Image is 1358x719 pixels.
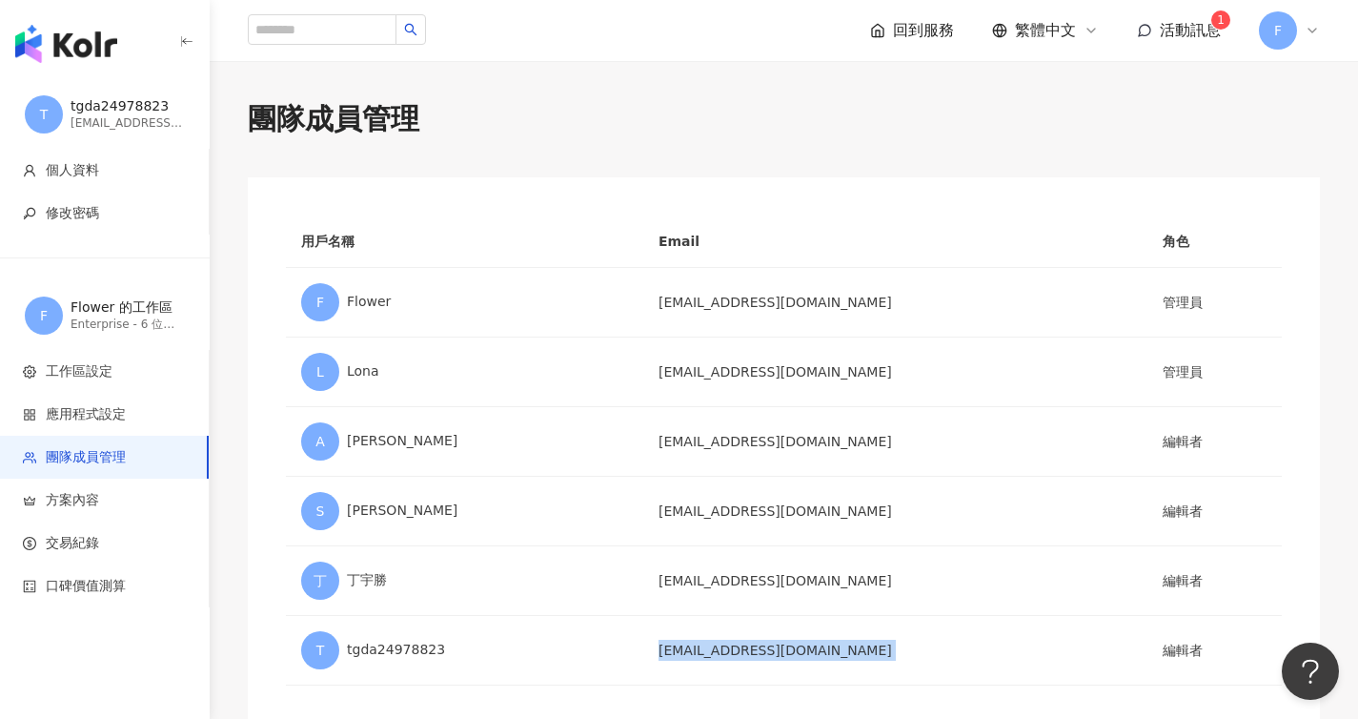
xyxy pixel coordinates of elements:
[1274,20,1282,41] span: F
[1147,216,1282,268] th: 角色
[1147,338,1282,407] td: 管理員
[643,338,1147,407] td: [EMAIL_ADDRESS][DOMAIN_NAME]
[316,640,325,661] span: T
[23,580,36,593] span: calculator
[1147,407,1282,477] td: 編輯者
[248,99,1320,139] div: 團隊成員管理
[643,477,1147,546] td: [EMAIL_ADDRESS][DOMAIN_NAME]
[23,537,36,550] span: dollar
[15,25,117,63] img: logo
[643,616,1147,686] td: [EMAIL_ADDRESS][DOMAIN_NAME]
[1147,546,1282,616] td: 編輯者
[314,570,327,591] span: 丁
[286,216,643,268] th: 用戶名稱
[1147,616,1282,686] td: 編輯者
[71,97,185,116] div: tgda24978823
[301,631,628,669] div: tgda24978823
[643,268,1147,338] td: [EMAIL_ADDRESS][DOMAIN_NAME]
[1147,268,1282,338] td: 管理員
[40,305,48,326] span: F
[23,207,36,220] span: key
[643,407,1147,477] td: [EMAIL_ADDRESS][DOMAIN_NAME]
[316,501,325,522] span: S
[316,292,324,313] span: F
[301,353,628,391] div: Lona
[893,20,954,41] span: 回到服務
[301,492,628,530] div: [PERSON_NAME]
[316,361,324,382] span: L
[1282,643,1339,700] iframe: Help Scout Beacon - Open
[23,164,36,177] span: user
[46,405,126,424] span: 應用程式設定
[1217,13,1225,27] span: 1
[46,491,99,510] span: 方案內容
[1160,21,1221,39] span: 活動訊息
[870,20,954,41] a: 回到服務
[1147,477,1282,546] td: 編輯者
[23,408,36,421] span: appstore
[315,431,325,452] span: A
[404,23,417,36] span: search
[643,216,1147,268] th: Email
[71,298,185,318] div: Flower 的工作區
[46,161,99,180] span: 個人資料
[46,204,99,223] span: 修改密碼
[71,317,185,333] div: Enterprise - 6 位成員
[301,422,628,461] div: [PERSON_NAME]
[643,546,1147,616] td: [EMAIL_ADDRESS][DOMAIN_NAME]
[1015,20,1076,41] span: 繁體中文
[46,534,99,553] span: 交易紀錄
[46,577,126,596] span: 口碑價值測算
[301,562,628,600] div: 丁宇勝
[46,362,112,381] span: 工作區設定
[301,283,628,321] div: Flower
[1211,10,1230,30] sup: 1
[46,448,126,467] span: 團隊成員管理
[40,104,49,125] span: T
[71,115,185,132] div: [EMAIL_ADDRESS][DOMAIN_NAME]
